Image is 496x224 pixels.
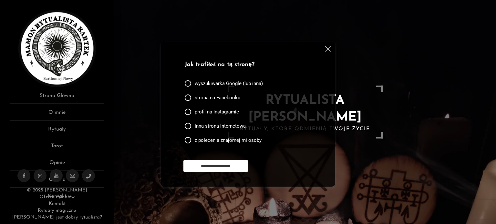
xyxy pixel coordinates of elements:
a: Oferta rytuałów [39,195,74,200]
span: wyszukiwarka Google (lub inna) [195,80,263,87]
span: inna strona internetowa [195,123,246,129]
a: Strona Główna [10,92,104,104]
span: z polecenia znajomej mi osoby [195,137,262,143]
span: strona na Facebooku [195,94,240,101]
p: Jak trafiłeś na tą stronę? [185,61,309,69]
img: cross.svg [325,46,331,52]
span: profil na Instagramie [195,109,239,115]
a: Rytuały [10,125,104,137]
a: Tarot [10,142,104,154]
a: Opinie [10,159,104,171]
a: O mnie [10,109,104,121]
a: Rytuały magiczne [38,208,76,213]
a: Kontakt [49,201,66,206]
a: [PERSON_NAME] jest dobry rytualista? [12,215,102,220]
img: Rytualista Bartek [18,10,96,87]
